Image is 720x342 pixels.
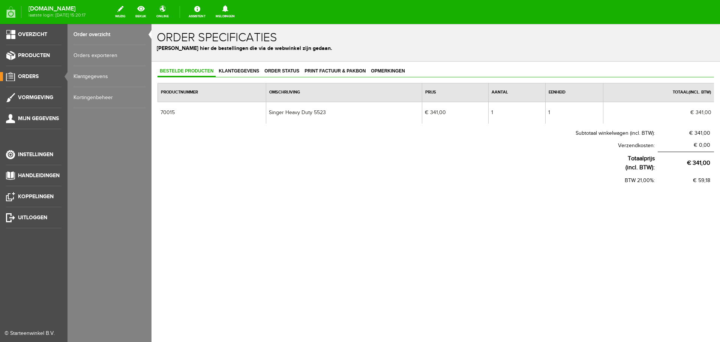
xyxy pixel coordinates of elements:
[18,115,59,122] span: Mijn gegevens
[73,87,145,108] a: Kortingenbeheer
[535,136,559,143] span: € 341,00
[270,59,337,78] th: Prijs
[18,151,53,158] span: Instellingen
[394,78,451,99] td: 1
[6,44,64,50] span: Bestelde producten
[152,4,173,20] a: online
[73,45,145,66] a: Orders exporteren
[28,7,85,11] strong: [DOMAIN_NAME]
[111,42,150,53] a: Order status
[452,59,562,78] th: Totaal(incl. BTW)
[4,330,57,337] div: © Starteenwinkel B.V.
[18,52,50,59] span: Producten
[18,193,54,200] span: Koppelingen
[18,31,47,38] span: Overzicht
[18,214,47,221] span: Uitloggen
[6,116,506,128] th: Verzendkosten:
[538,106,559,112] span: € 341,00
[6,151,506,163] th: BTW 21,00%:
[217,44,256,50] span: Opmerkingen
[18,94,53,101] span: Vormgeving
[18,172,60,179] span: Handleidingen
[337,78,394,99] td: 1
[111,4,130,20] a: wijzig
[114,59,270,78] th: Omschrijving
[18,73,39,80] span: Orders
[6,42,64,53] a: Bestelde producten
[73,24,145,45] a: Order overzicht
[337,59,394,78] th: Aantal
[270,78,337,99] td: € 341,00
[111,44,150,50] span: Order status
[28,13,85,17] span: laatste login: [DATE] 15:20:17
[6,103,506,116] th: Subtotaal winkelwagen (incl. BTW):
[217,42,256,53] a: Opmerkingen
[73,66,145,87] a: Klantgegevens
[151,44,216,50] span: Print factuur & pakbon
[151,42,216,53] a: Print factuur & pakbon
[5,20,563,28] p: [PERSON_NAME] hier de bestellingen die via de webwinkel zijn gedaan.
[506,151,562,163] td: € 59,18
[211,4,239,20] a: Meldingen
[184,4,210,20] a: Assistent
[394,59,451,78] th: Eenheid
[6,59,115,78] th: Productnummer
[6,128,506,151] th: Totaalprijs (incl. BTW):
[65,42,110,53] a: Klantgegevens
[131,4,151,20] a: bekijk
[114,78,270,99] td: Singer Heavy Duty 5523
[6,78,115,99] td: 70015
[5,7,563,20] h1: Order specificaties
[542,118,559,124] span: € 0,00
[65,44,110,50] span: Klantgegevens
[452,78,562,99] td: € 341,00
